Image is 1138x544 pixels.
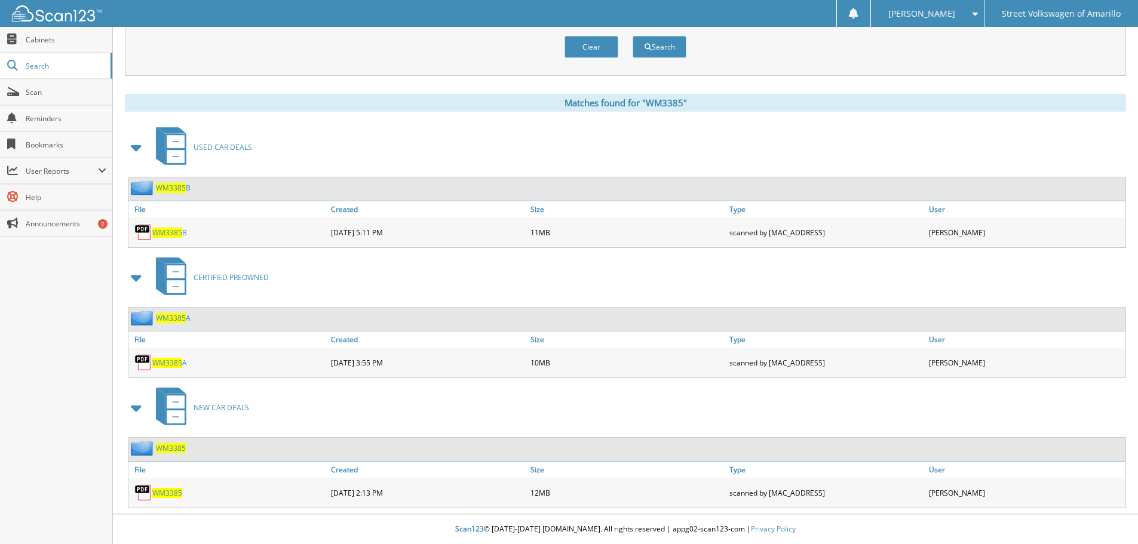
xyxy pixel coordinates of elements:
span: Announcements [26,219,106,229]
span: WM3385 [152,228,182,238]
img: folder2.png [131,180,156,195]
span: Help [26,192,106,202]
span: WM3385 [156,313,186,323]
span: USED CAR DEALS [194,142,252,152]
span: CERTIFIED PREOWNED [194,272,269,282]
span: Cabinets [26,35,106,45]
a: WM3385B [156,183,191,193]
button: Clear [565,36,618,58]
a: Type [726,201,926,217]
a: WM3385B [152,228,187,238]
span: Bookmarks [26,140,106,150]
div: scanned by [MAC_ADDRESS] [726,481,926,505]
span: User Reports [26,166,98,176]
span: Search [26,61,105,71]
a: User [926,201,1125,217]
a: File [128,201,328,217]
div: 11MB [527,220,727,244]
a: Size [527,201,727,217]
a: WM3385A [152,358,187,368]
div: [DATE] 2:13 PM [328,481,527,505]
a: CERTIFIED PREOWNED [149,254,269,301]
a: NEW CAR DEALS [149,384,249,431]
a: Created [328,462,527,478]
div: 10MB [527,351,727,374]
img: PDF.png [134,354,152,371]
a: Size [527,462,727,478]
a: Type [726,331,926,348]
div: [DATE] 5:11 PM [328,220,527,244]
span: Scan [26,87,106,97]
a: Created [328,201,527,217]
span: WM3385 [152,358,182,368]
a: Size [527,331,727,348]
img: PDF.png [134,223,152,241]
div: © [DATE]-[DATE] [DOMAIN_NAME]. All rights reserved | appg02-scan123-com | [113,515,1138,544]
a: Type [726,462,926,478]
div: Matches found for "WM3385" [125,94,1126,112]
a: WM3385 [156,443,186,453]
div: [DATE] 3:55 PM [328,351,527,374]
span: [PERSON_NAME] [888,10,955,17]
div: scanned by [MAC_ADDRESS] [726,220,926,244]
div: scanned by [MAC_ADDRESS] [726,351,926,374]
button: Search [633,36,686,58]
a: File [128,462,328,478]
img: PDF.png [134,484,152,502]
img: folder2.png [131,441,156,456]
div: 12MB [527,481,727,505]
a: File [128,331,328,348]
a: WM3385 [152,488,182,498]
iframe: Chat Widget [1078,487,1138,544]
a: USED CAR DEALS [149,124,252,171]
img: scan123-logo-white.svg [12,5,102,21]
div: [PERSON_NAME] [926,351,1125,374]
a: WM3385A [156,313,191,323]
span: Street Volkswagen of Amarillo [1002,10,1121,17]
div: [PERSON_NAME] [926,481,1125,505]
span: WM3385 [156,183,186,193]
img: folder2.png [131,311,156,325]
a: User [926,462,1125,478]
span: Scan123 [455,524,484,534]
div: [PERSON_NAME] [926,220,1125,244]
a: User [926,331,1125,348]
a: Created [328,331,527,348]
span: NEW CAR DEALS [194,402,249,413]
a: Privacy Policy [751,524,796,534]
div: 2 [98,219,108,229]
span: Reminders [26,113,106,124]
